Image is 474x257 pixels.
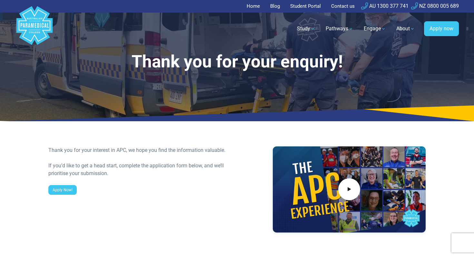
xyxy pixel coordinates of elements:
a: AU 1300 377 741 [361,3,409,9]
div: Thank you for your interest in APC, we hope you find the information valuable. [48,146,233,154]
div: If you’d like to get a head start, complete the application form below, and we’ll prioritise your... [48,162,233,177]
h1: Thank you for your enquiry! [48,52,426,72]
a: Pathways [322,20,357,38]
a: Engage [360,20,390,38]
a: Study [293,20,319,38]
a: Australian Paramedical College [15,13,54,45]
a: Apply Now! [48,185,77,195]
a: Apply now [424,21,459,36]
a: About [392,20,419,38]
a: NZ 0800 005 689 [411,3,459,9]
